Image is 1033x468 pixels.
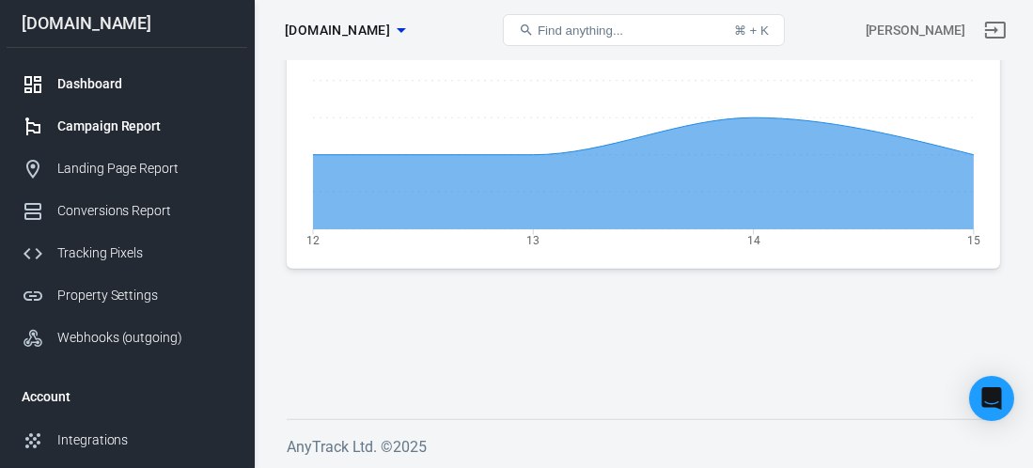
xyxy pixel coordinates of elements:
a: Dashboard [7,63,247,105]
tspan: 13 [526,235,540,248]
div: Landing Page Report [57,159,232,179]
a: Conversions Report [7,190,247,232]
a: Integrations [7,419,247,461]
div: Open Intercom Messenger [969,376,1014,421]
h6: AnyTrack Ltd. © 2025 [287,435,1000,459]
a: Tracking Pixels [7,232,247,274]
button: Find anything...⌘ + K [503,14,785,46]
span: bydanijela.com [285,19,390,42]
a: Property Settings [7,274,247,317]
div: Integrations [57,430,232,450]
a: Campaign Report [7,105,247,148]
tspan: 15 [967,235,980,248]
span: Find anything... [538,23,623,38]
a: Landing Page Report [7,148,247,190]
div: Account id: nqVmnGQH [866,21,965,40]
div: Campaign Report [57,117,232,136]
div: Dashboard [57,74,232,94]
tspan: 14 [747,235,760,248]
a: Webhooks (outgoing) [7,317,247,359]
div: Conversions Report [57,201,232,221]
div: [DOMAIN_NAME] [7,15,247,32]
div: Property Settings [57,286,232,305]
div: Webhooks (outgoing) [57,328,232,348]
div: Tracking Pixels [57,243,232,263]
a: Sign out [973,8,1018,53]
button: [DOMAIN_NAME] [277,13,413,48]
li: Account [7,374,247,419]
div: ⌘ + K [734,23,769,38]
tspan: 12 [306,235,320,248]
